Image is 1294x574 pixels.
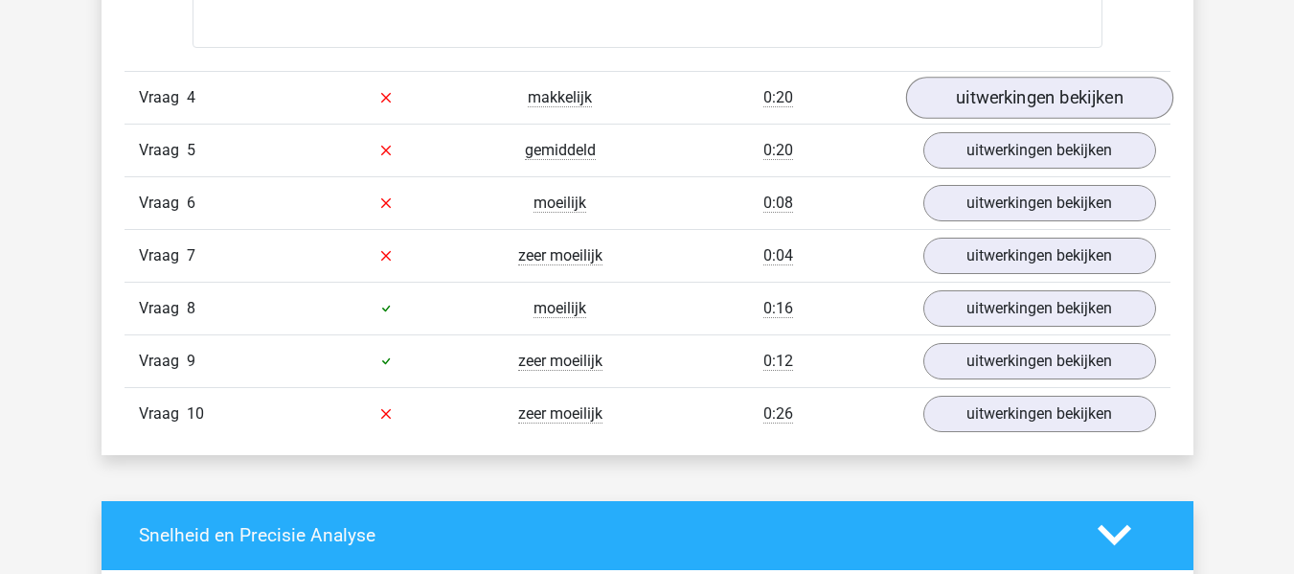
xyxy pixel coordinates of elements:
a: uitwerkingen bekijken [923,185,1156,221]
span: Vraag [139,86,187,109]
span: Vraag [139,192,187,215]
a: uitwerkingen bekijken [923,396,1156,432]
a: uitwerkingen bekijken [923,290,1156,327]
span: zeer moeilijk [518,246,602,265]
span: Vraag [139,297,187,320]
span: moeilijk [533,194,586,213]
span: 8 [187,299,195,317]
span: gemiddeld [525,141,596,160]
span: 0:26 [763,404,793,424]
span: 0:08 [763,194,793,213]
span: 6 [187,194,195,212]
a: uitwerkingen bekijken [923,238,1156,274]
span: 0:20 [763,141,793,160]
span: moeilijk [533,299,586,318]
span: 0:04 [763,246,793,265]
a: uitwerkingen bekijken [905,77,1172,119]
a: uitwerkingen bekijken [923,343,1156,379]
span: 7 [187,246,195,264]
span: zeer moeilijk [518,352,602,371]
span: 0:12 [763,352,793,371]
span: 0:16 [763,299,793,318]
span: 4 [187,88,195,106]
h4: Snelheid en Precisie Analyse [139,524,1069,546]
span: 10 [187,404,204,423]
span: zeer moeilijk [518,404,602,424]
span: makkelijk [528,88,592,107]
span: 9 [187,352,195,370]
span: Vraag [139,350,187,373]
span: 5 [187,141,195,159]
span: Vraag [139,139,187,162]
span: Vraag [139,402,187,425]
span: Vraag [139,244,187,267]
a: uitwerkingen bekijken [923,132,1156,169]
span: 0:20 [763,88,793,107]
